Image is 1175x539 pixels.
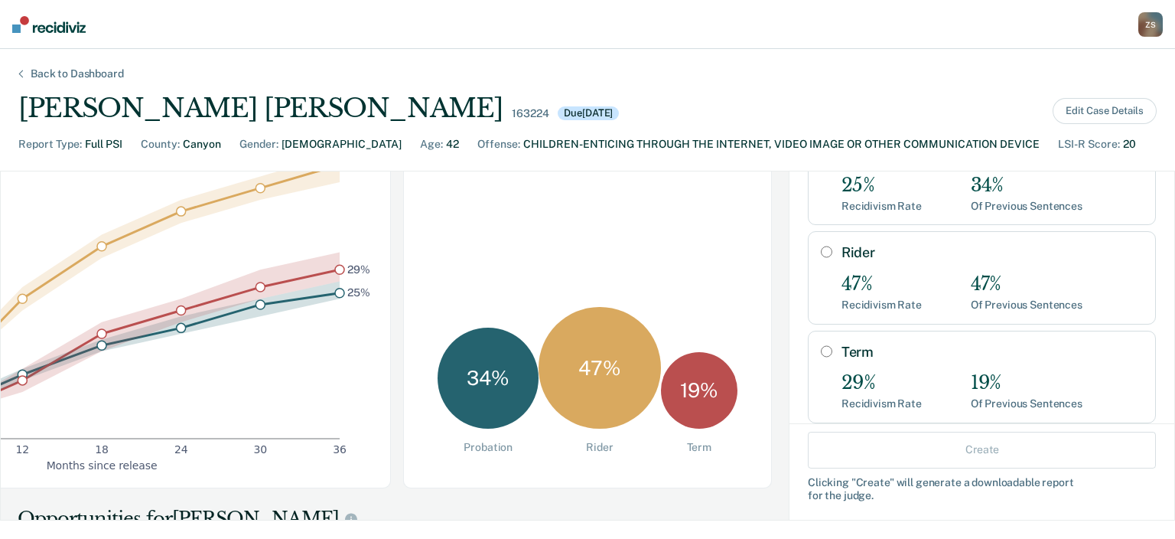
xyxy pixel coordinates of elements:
div: LSI-R Score : [1058,136,1120,152]
div: County : [141,136,180,152]
div: Term [687,441,711,454]
div: 42 [446,136,459,152]
div: Due [DATE] [558,106,619,120]
div: Report Type : [18,136,82,152]
div: 19 % [661,352,737,429]
div: Gender : [239,136,278,152]
div: Opportunities for [PERSON_NAME] [18,507,772,531]
div: Of Previous Sentences [971,397,1082,410]
div: Full PSI [85,136,122,152]
img: Recidiviz [12,16,86,33]
div: 29% [841,372,922,394]
div: 47% [841,273,922,296]
div: Recidivism Rate [841,299,922,312]
text: 18 [95,443,109,456]
g: x-axis label [47,459,158,472]
div: 163224 [512,107,548,120]
div: 20 [1123,136,1136,152]
div: Recidivism Rate [841,397,922,410]
text: 12 [16,443,30,456]
text: 29% [347,263,370,275]
div: Clicking " Create " will generate a downloadable report for the judge. [808,475,1156,501]
text: 30 [254,443,268,456]
div: 25% [841,175,922,197]
div: 34% [971,175,1082,197]
g: text [347,158,371,298]
button: Edit Case Details [1053,98,1157,124]
text: Months since release [47,459,158,472]
div: Of Previous Sentences [971,299,1082,312]
div: Of Previous Sentences [971,200,1082,213]
div: Rider [586,441,613,454]
div: 47% [971,273,1082,296]
label: Rider [841,244,1143,261]
div: Probation [464,441,513,454]
text: 36 [333,443,347,456]
div: Canyon [183,136,221,152]
div: Offense : [477,136,520,152]
div: CHILDREN-ENTICING THROUGH THE INTERNET, VIDEO IMAGE OR OTHER COMMUNICATION DEVICE [523,136,1040,152]
div: Age : [420,136,443,152]
text: 24 [174,443,188,456]
div: [DEMOGRAPHIC_DATA] [282,136,402,152]
div: Back to Dashboard [12,67,142,80]
button: Create [808,431,1156,468]
div: 19% [971,372,1082,394]
div: 47 % [539,307,660,429]
div: Z S [1138,12,1163,37]
label: Term [841,344,1143,361]
div: Recidivism Rate [841,200,922,213]
div: 34 % [438,328,539,429]
div: [PERSON_NAME] [PERSON_NAME] [18,93,503,124]
text: 25% [347,286,370,299]
button: ZS [1138,12,1163,37]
